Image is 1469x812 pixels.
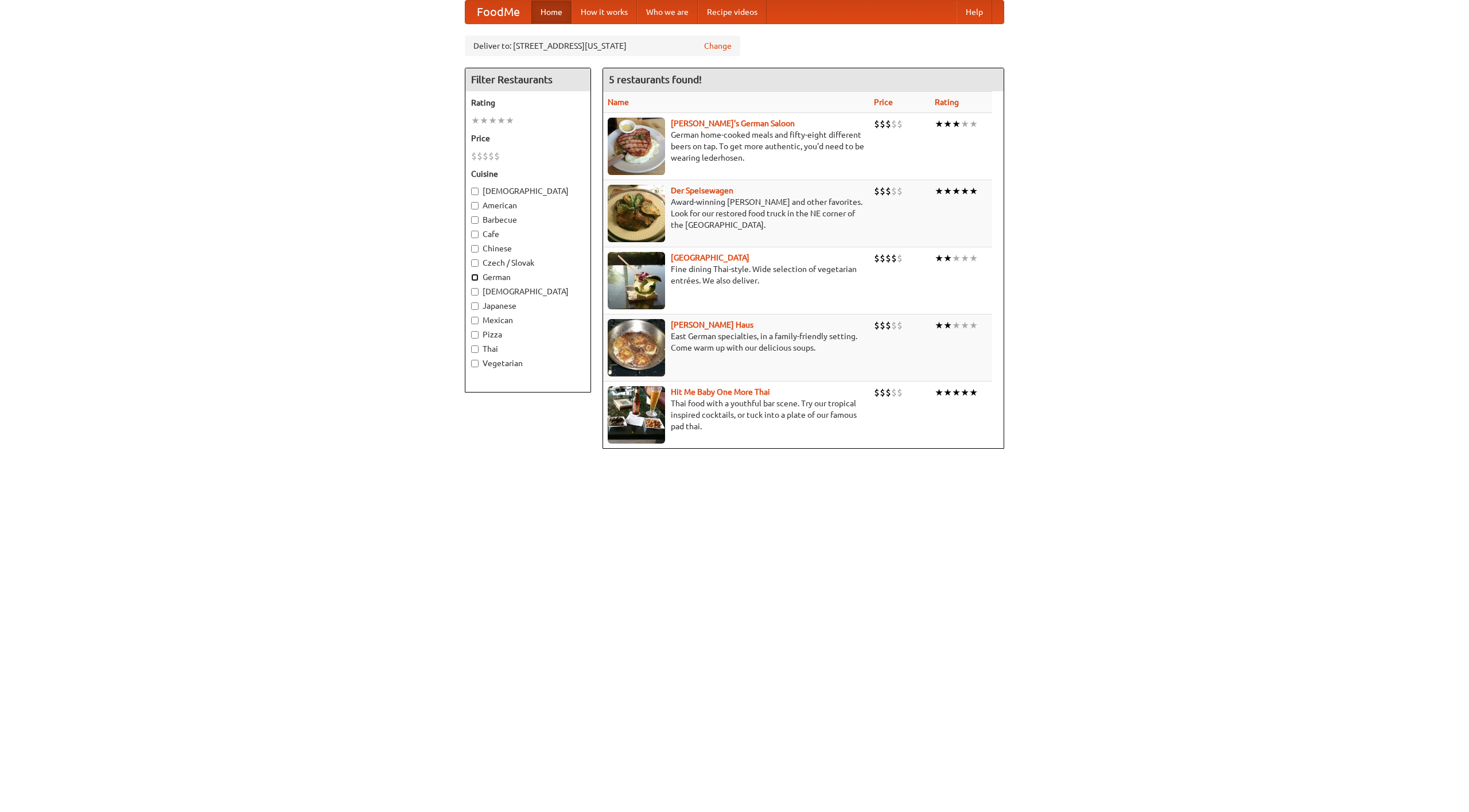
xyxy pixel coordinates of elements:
img: esthers.jpg [608,118,665,175]
a: Der Speisewagen [671,186,733,195]
a: Change [704,40,732,52]
li: ★ [961,319,969,332]
li: $ [885,252,891,265]
input: Vegetarian [471,360,479,367]
a: Help [957,1,992,24]
a: Home [531,1,572,24]
a: Recipe videos [698,1,767,24]
label: Barbecue [471,214,585,226]
label: [DEMOGRAPHIC_DATA] [471,286,585,297]
li: $ [880,118,885,130]
label: American [471,200,585,211]
a: Price [874,98,893,107]
a: How it works [572,1,637,24]
label: Japanese [471,300,585,312]
li: $ [885,118,891,130]
input: Mexican [471,317,479,324]
li: ★ [969,386,978,399]
input: Japanese [471,302,479,310]
label: Thai [471,343,585,355]
li: ★ [969,252,978,265]
li: ★ [943,386,952,399]
p: Thai food with a youthful bar scene. Try our tropical inspired cocktails, or tuck into a plate of... [608,398,865,432]
input: Pizza [471,331,479,339]
li: $ [483,150,488,162]
li: ★ [952,386,961,399]
input: American [471,202,479,209]
li: $ [897,386,903,399]
img: satay.jpg [608,252,665,309]
li: $ [880,386,885,399]
div: Deliver to: [STREET_ADDRESS][US_STATE] [465,36,740,56]
li: $ [885,319,891,332]
li: ★ [969,319,978,332]
input: German [471,274,479,281]
li: $ [891,319,897,332]
li: ★ [952,118,961,130]
input: Barbecue [471,216,479,224]
input: [DEMOGRAPHIC_DATA] [471,288,479,296]
label: Chinese [471,243,585,254]
input: Thai [471,345,479,353]
li: $ [494,150,500,162]
input: Cafe [471,231,479,238]
li: $ [488,150,494,162]
li: $ [885,386,891,399]
li: $ [897,118,903,130]
li: ★ [943,118,952,130]
li: $ [477,150,483,162]
a: [PERSON_NAME]'s German Saloon [671,119,795,128]
h4: Filter Restaurants [465,68,590,91]
p: East German specialties, in a family-friendly setting. Come warm up with our delicious soups. [608,331,865,353]
li: $ [897,319,903,332]
img: babythai.jpg [608,386,665,444]
input: [DEMOGRAPHIC_DATA] [471,188,479,195]
li: ★ [961,386,969,399]
li: ★ [471,114,480,127]
li: $ [897,185,903,197]
li: ★ [488,114,497,127]
li: ★ [943,319,952,332]
li: ★ [935,118,943,130]
li: $ [874,185,880,197]
label: [DEMOGRAPHIC_DATA] [471,185,585,197]
li: $ [880,185,885,197]
label: Cafe [471,228,585,240]
li: ★ [952,252,961,265]
h5: Price [471,133,585,144]
label: Mexican [471,314,585,326]
li: $ [891,118,897,130]
label: German [471,271,585,283]
li: $ [880,319,885,332]
p: German home-cooked meals and fifty-eight different beers on tap. To get more authentic, you'd nee... [608,129,865,164]
a: [GEOGRAPHIC_DATA] [671,253,749,262]
a: Who we are [637,1,698,24]
li: ★ [952,185,961,197]
li: ★ [961,185,969,197]
label: Czech / Slovak [471,257,585,269]
p: Fine dining Thai-style. Wide selection of vegetarian entrées. We also deliver. [608,263,865,286]
p: Award-winning [PERSON_NAME] and other favorites. Look for our restored food truck in the NE corne... [608,196,865,231]
a: [PERSON_NAME] Haus [671,320,753,329]
li: $ [874,319,880,332]
ng-pluralize: 5 restaurants found! [609,74,702,85]
li: ★ [497,114,506,127]
li: $ [891,252,897,265]
img: speisewagen.jpg [608,185,665,242]
a: Rating [935,98,959,107]
li: $ [880,252,885,265]
li: ★ [961,252,969,265]
a: Name [608,98,629,107]
li: $ [874,118,880,130]
li: ★ [935,319,943,332]
input: Czech / Slovak [471,259,479,267]
li: ★ [969,185,978,197]
li: ★ [935,185,943,197]
a: Hit Me Baby One More Thai [671,387,770,397]
li: $ [897,252,903,265]
li: $ [874,386,880,399]
li: ★ [969,118,978,130]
